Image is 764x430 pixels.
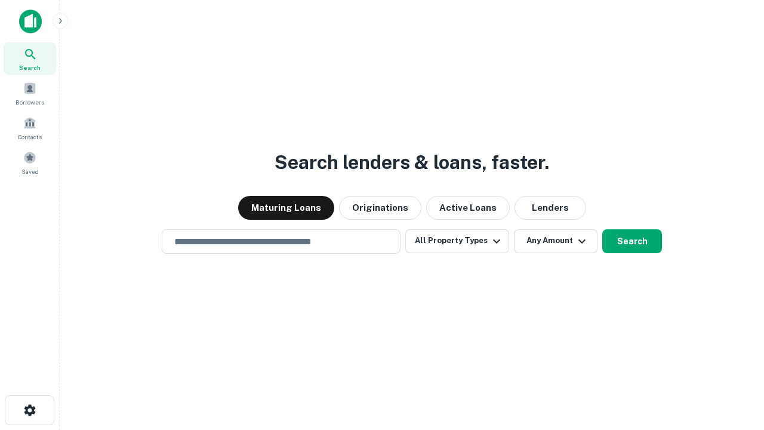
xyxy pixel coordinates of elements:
[4,112,56,144] a: Contacts
[405,229,509,253] button: All Property Types
[602,229,662,253] button: Search
[19,10,42,33] img: capitalize-icon.png
[514,229,597,253] button: Any Amount
[4,146,56,179] a: Saved
[4,42,56,75] a: Search
[339,196,421,220] button: Originations
[19,63,41,72] span: Search
[4,77,56,109] a: Borrowers
[275,148,549,177] h3: Search lenders & loans, faster.
[238,196,334,220] button: Maturing Loans
[426,196,510,220] button: Active Loans
[704,296,764,354] iframe: Chat Widget
[16,97,44,107] span: Borrowers
[18,132,42,142] span: Contacts
[515,196,586,220] button: Lenders
[21,167,39,176] span: Saved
